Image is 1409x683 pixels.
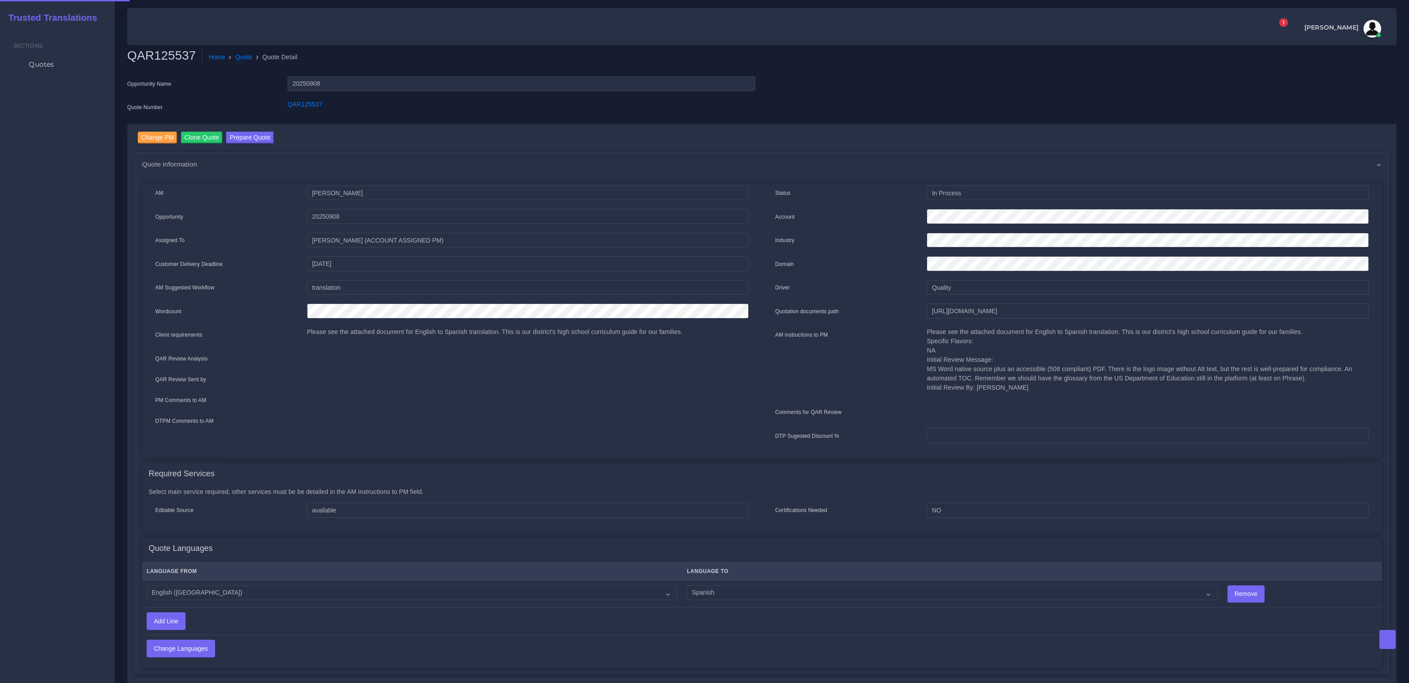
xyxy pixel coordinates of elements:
p: Please see the attached document for English to Spanish translation. This is our district's high ... [927,327,1368,392]
h4: Quote Languages [149,544,213,554]
label: Status [775,189,791,197]
label: Certifications Needed [775,506,827,514]
input: Clone Quote [181,132,223,144]
span: Sections [14,42,43,49]
p: Select main service required, other services must be be detailed in the AM instructions to PM field. [149,487,1375,497]
label: Driver [775,284,790,292]
input: Remove [1228,586,1265,603]
label: AM [155,189,163,197]
a: QAR125537 [288,101,322,108]
label: Client requirements [155,331,203,339]
label: DTPM Comments to AM [155,417,214,425]
a: Quotes [7,55,108,74]
label: Opportunity [155,213,184,221]
label: QAR Review Analysis [155,355,208,363]
label: Comments for QAR Review [775,408,841,416]
h4: Required Services [149,469,215,479]
a: Home [208,53,225,62]
a: Prepare Quote [226,132,274,146]
h2: QAR125537 [127,48,202,63]
label: Wordcount [155,307,182,315]
a: Trusted Translations [2,11,97,25]
div: Quote information [136,153,1388,175]
label: Account [775,213,795,221]
span: 1 [1279,18,1288,27]
p: Please see the attached document for English to Spanish translation. This is our district's high ... [307,327,749,337]
label: Opportunity Name [127,80,171,88]
input: pm [307,233,749,248]
img: avatar [1364,20,1381,38]
li: Quote Detail [253,53,298,62]
label: Quote Number [127,103,163,111]
label: Assigned To [155,236,185,244]
a: [PERSON_NAME]avatar [1300,20,1384,38]
th: Language From [142,562,682,581]
label: QAR Review Sent by [155,376,206,383]
label: AM Suggested Workflow [155,284,215,292]
label: Industry [775,236,795,244]
span: Quotes [29,60,54,69]
th: Language To [682,562,1223,581]
label: Editable Source [155,506,194,514]
a: Quote [235,53,253,62]
label: Quotation documents path [775,307,839,315]
label: DTP Sugested Discount % [775,432,839,440]
label: PM Comments to AM [155,396,207,404]
span: [PERSON_NAME] [1304,24,1359,30]
input: Change PM [138,132,178,144]
label: AM instructions to PM [775,331,828,339]
input: Change Languages [147,640,215,657]
label: Customer Delivery Deadline [155,260,223,268]
button: Prepare Quote [226,132,274,144]
input: Add Line [147,613,185,630]
label: Domain [775,260,794,268]
a: 1 [1271,23,1287,35]
span: Quote information [142,159,197,169]
h2: Trusted Translations [2,12,97,23]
